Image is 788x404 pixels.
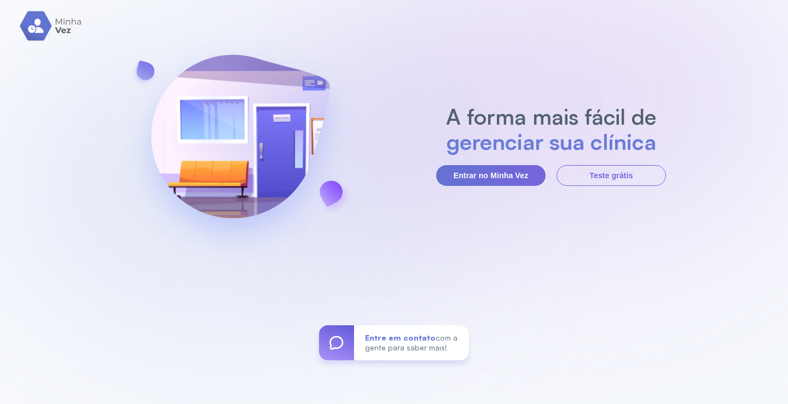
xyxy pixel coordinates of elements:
[20,11,83,41] img: logo.svg
[365,333,436,342] span: Entre em contato
[319,325,469,360] a: Entre em contatocom a gente para saber mais!
[354,325,469,360] div: com a gente para saber mais!
[122,26,358,264] img: banner-login.svg
[557,165,666,186] button: Teste grátis
[441,104,662,129] h2: A forma mais fácil de
[436,165,546,186] button: Entrar no Minha Vez
[441,129,662,154] h2: gerenciar sua clínica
